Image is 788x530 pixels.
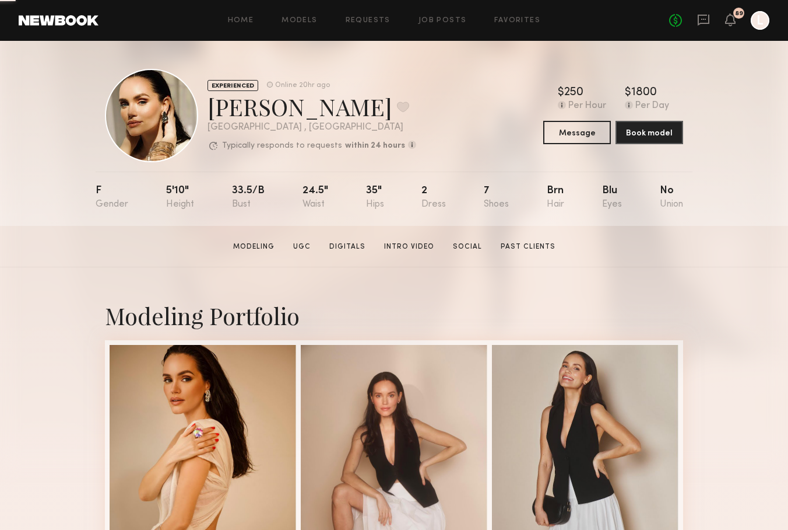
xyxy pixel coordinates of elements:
div: $ [558,87,564,99]
div: 250 [564,87,583,99]
div: [GEOGRAPHIC_DATA] , [GEOGRAPHIC_DATA] [207,123,416,132]
div: Blu [602,186,622,210]
b: within 24 hours [345,142,405,150]
a: L [751,11,769,30]
div: 24.5" [302,186,328,210]
button: Book model [615,121,683,144]
div: Online 20hr ago [275,82,330,89]
div: No [660,186,683,210]
div: Per Day [635,101,669,111]
div: 5'10" [166,186,194,210]
button: Message [543,121,611,144]
a: Intro Video [379,242,439,252]
a: Requests [346,17,391,25]
div: $ [625,87,631,99]
div: 33.5/b [232,186,265,210]
div: [PERSON_NAME] [207,91,416,122]
a: Modeling [228,242,279,252]
a: Social [448,242,487,252]
div: 1800 [631,87,657,99]
a: UGC [289,242,315,252]
div: Brn [547,186,564,210]
a: Job Posts [418,17,467,25]
div: Per Hour [568,101,606,111]
a: Favorites [494,17,540,25]
div: F [96,186,128,210]
a: Digitals [325,242,370,252]
div: Modeling Portfolio [105,300,683,331]
div: EXPERIENCED [207,80,258,91]
p: Typically responds to requests [222,142,342,150]
div: 2 [421,186,446,210]
a: Models [282,17,317,25]
div: 89 [735,11,743,17]
a: Past Clients [496,242,560,252]
div: 7 [484,186,509,210]
div: 35" [366,186,384,210]
a: Home [228,17,254,25]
